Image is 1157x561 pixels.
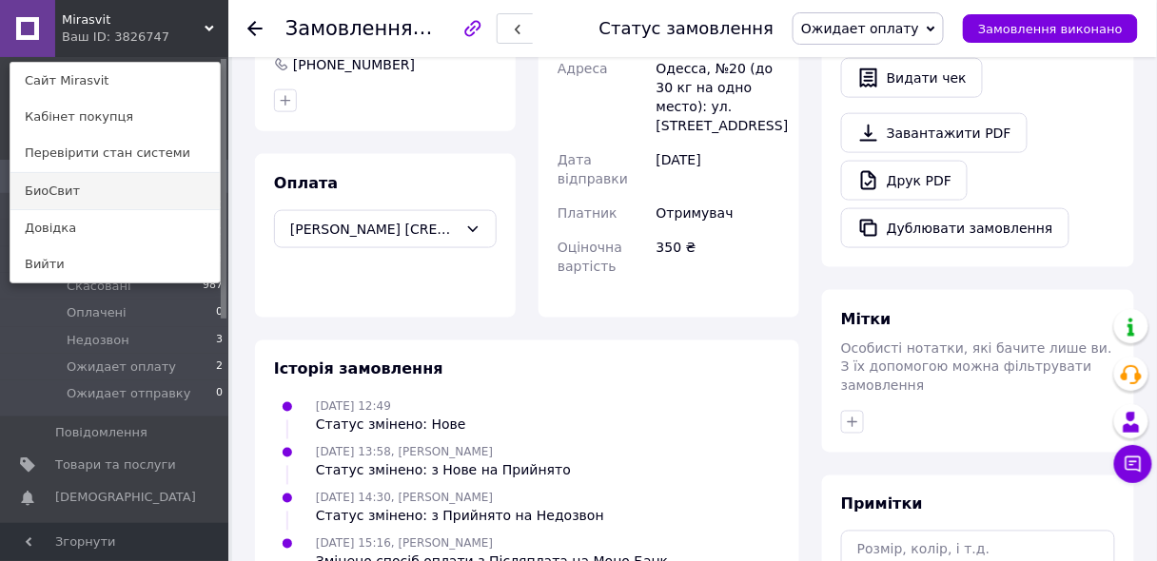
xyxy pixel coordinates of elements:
[203,278,223,295] span: 987
[841,340,1112,394] span: Особисті нотатки, які бачите лише ви. З їх допомогою можна фільтрувати замовлення
[316,400,391,414] span: [DATE] 12:49
[55,522,176,556] span: Панель управління
[841,310,892,328] span: Мітки
[316,461,571,480] div: Статус змінено: з Нове на Прийнято
[978,22,1123,36] span: Замовлення виконано
[274,174,338,192] span: Оплата
[55,456,176,474] span: Товари та послуги
[247,19,263,38] div: Повернутися назад
[67,385,191,402] span: Ожидает отправку
[67,358,176,376] span: Ожидает оплату
[290,219,458,240] span: [PERSON_NAME] [CREDIT_CARD_NUMBER] [PERSON_NAME]
[67,304,127,321] span: Оплачені
[291,55,417,74] div: [PHONE_NUMBER]
[653,51,784,143] div: Одесса, №20 (до 30 кг на одно место): ул. [STREET_ADDRESS]
[216,385,223,402] span: 0
[558,61,608,76] span: Адреса
[10,99,220,135] a: Кабінет покупця
[216,358,223,376] span: 2
[558,205,618,221] span: Платник
[558,152,628,186] span: Дата відправки
[841,58,983,98] button: Видати чек
[841,113,1028,153] a: Завантажити PDF
[801,21,919,36] span: Ожидает оплату
[841,208,1069,248] button: Дублювати замовлення
[62,11,205,29] span: Mirasvit
[1114,445,1152,483] button: Чат з покупцем
[10,246,220,282] a: Вийти
[10,173,220,209] a: БиоСвит
[653,143,784,196] div: [DATE]
[10,63,220,99] a: Сайт Mirasvit
[963,14,1138,43] button: Замовлення виконано
[599,19,775,38] div: Статус замовлення
[558,240,622,274] span: Оціночна вартість
[10,135,220,171] a: Перевірити стан системи
[67,278,131,295] span: Скасовані
[10,210,220,246] a: Довідка
[67,332,129,349] span: Недозвон
[216,304,223,321] span: 0
[316,416,466,435] div: Статус змінено: Нове
[216,332,223,349] span: 3
[841,161,968,201] a: Друк PDF
[316,492,493,505] span: [DATE] 14:30, [PERSON_NAME]
[653,230,784,283] div: 350 ₴
[316,446,493,459] span: [DATE] 13:58, [PERSON_NAME]
[841,495,923,513] span: Примітки
[55,424,147,441] span: Повідомлення
[316,537,493,551] span: [DATE] 15:16, [PERSON_NAME]
[316,507,604,526] div: Статус змінено: з Прийнято на Недозвон
[62,29,142,46] div: Ваш ID: 3826747
[285,17,413,40] span: Замовлення
[653,196,784,230] div: Отримувач
[274,360,443,378] span: Історія замовлення
[55,489,196,506] span: [DEMOGRAPHIC_DATA]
